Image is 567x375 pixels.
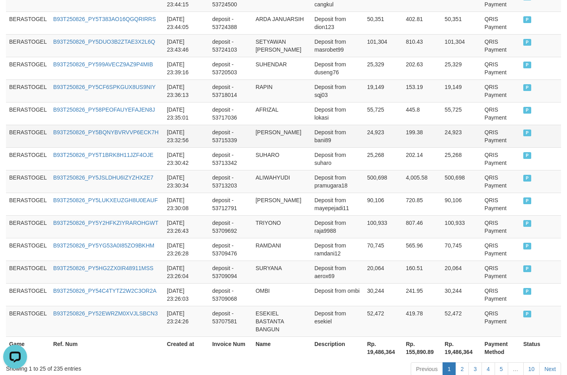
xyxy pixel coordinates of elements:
td: [DATE] 23:36:13 [164,79,209,102]
td: QRIS Payment [482,12,520,34]
td: 101,304 [364,34,403,57]
td: BERASTOGEL [6,125,50,147]
td: BERASTOGEL [6,12,50,34]
span: PAID [523,311,531,317]
span: PAID [523,220,531,227]
td: 25,329 [441,57,481,79]
a: B93T250826_PY5LUKXEUZGH8U0EAUF [53,197,158,203]
th: Invoice Num [209,336,252,359]
td: 810.43 [403,34,442,57]
td: Deposit from mayepejadi11 [311,193,364,215]
div: Showing 1 to 25 of 235 entries [6,361,230,373]
td: 30,244 [364,283,403,306]
td: SUHENDAR [252,57,311,79]
td: 500,698 [364,170,403,193]
td: 500,698 [441,170,481,193]
span: PAID [523,175,531,182]
td: Deposit from raja9988 [311,215,364,238]
span: PAID [523,84,531,91]
td: deposit - 53724103 [209,34,252,57]
td: deposit - 53717036 [209,102,252,125]
td: RAPIN [252,79,311,102]
td: 55,725 [441,102,481,125]
td: 100,933 [441,215,481,238]
td: 25,268 [364,147,403,170]
span: PAID [523,107,531,114]
a: B93T250826_PY5T383AO16QGQRIRRS [53,16,156,22]
td: QRIS Payment [482,57,520,79]
td: 25,329 [364,57,403,79]
a: B93T250826_PY5YG53A0I85ZO9BKHM [53,242,155,249]
td: BERASTOGEL [6,238,50,261]
td: SURYANA [252,261,311,283]
td: [DATE] 23:32:56 [164,125,209,147]
span: PAID [523,243,531,249]
td: [DATE] 23:30:42 [164,147,209,170]
td: 20,064 [441,261,481,283]
a: B93T250826_PY54C4TYTZ2W2C3OR2A [53,288,157,294]
td: deposit - 53718014 [209,79,252,102]
td: [DATE] 23:30:08 [164,193,209,215]
td: deposit - 53713203 [209,170,252,193]
th: Rp. 155,890.89 [403,336,442,359]
td: [PERSON_NAME] [252,125,311,147]
td: 30,244 [441,283,481,306]
td: [DATE] 23:24:26 [164,306,209,336]
td: 50,351 [441,12,481,34]
a: B93T250826_PY52EWRZM0XVJLSBCN3 [53,310,158,317]
td: ARDA JANUARSIH [252,12,311,34]
td: BERASTOGEL [6,261,50,283]
td: QRIS Payment [482,306,520,336]
td: deposit - 53720503 [209,57,252,79]
td: AFRIZAL [252,102,311,125]
td: BERASTOGEL [6,215,50,238]
td: [PERSON_NAME] [252,193,311,215]
td: BERASTOGEL [6,147,50,170]
td: 90,106 [441,193,481,215]
td: 52,472 [441,306,481,336]
td: deposit - 53709068 [209,283,252,306]
td: deposit - 53724388 [209,12,252,34]
td: deposit - 53709476 [209,238,252,261]
td: 70,745 [441,238,481,261]
td: QRIS Payment [482,34,520,57]
td: [DATE] 23:35:01 [164,102,209,125]
th: Description [311,336,364,359]
td: 24,923 [441,125,481,147]
td: 19,149 [441,79,481,102]
td: BERASTOGEL [6,170,50,193]
td: 19,149 [364,79,403,102]
td: QRIS Payment [482,261,520,283]
td: QRIS Payment [482,147,520,170]
span: PAID [523,16,531,23]
td: 565.96 [403,238,442,261]
td: SETYAWAN [PERSON_NAME] [252,34,311,57]
td: Deposit from pramugara18 [311,170,364,193]
td: 100,933 [364,215,403,238]
td: [DATE] 23:26:43 [164,215,209,238]
td: [DATE] 23:43:46 [164,34,209,57]
a: B93T250826_PY5HG2ZX0IR48911MSS [53,265,153,271]
td: Deposit from sqj03 [311,79,364,102]
td: QRIS Payment [482,238,520,261]
td: 50,351 [364,12,403,34]
td: 241.95 [403,283,442,306]
td: 24,923 [364,125,403,147]
td: Deposit from ramdani12 [311,238,364,261]
td: ESEKIEL BASTANTA BANGUN [252,306,311,336]
td: 419.78 [403,306,442,336]
td: deposit - 53709692 [209,215,252,238]
th: Game [6,336,50,359]
span: PAID [523,288,531,295]
span: PAID [523,265,531,272]
td: Deposit from masrobet99 [311,34,364,57]
td: BERASTOGEL [6,306,50,336]
a: B93T250826_PY599AVECZ9AZ9P4MIB [53,61,153,68]
td: BERASTOGEL [6,193,50,215]
a: B93T250826_PY5BQNYBVRVVP6ECK7H [53,129,159,135]
td: 445.8 [403,102,442,125]
td: deposit - 53715339 [209,125,252,147]
td: BERASTOGEL [6,34,50,57]
td: TRIYONO [252,215,311,238]
td: 202.14 [403,147,442,170]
